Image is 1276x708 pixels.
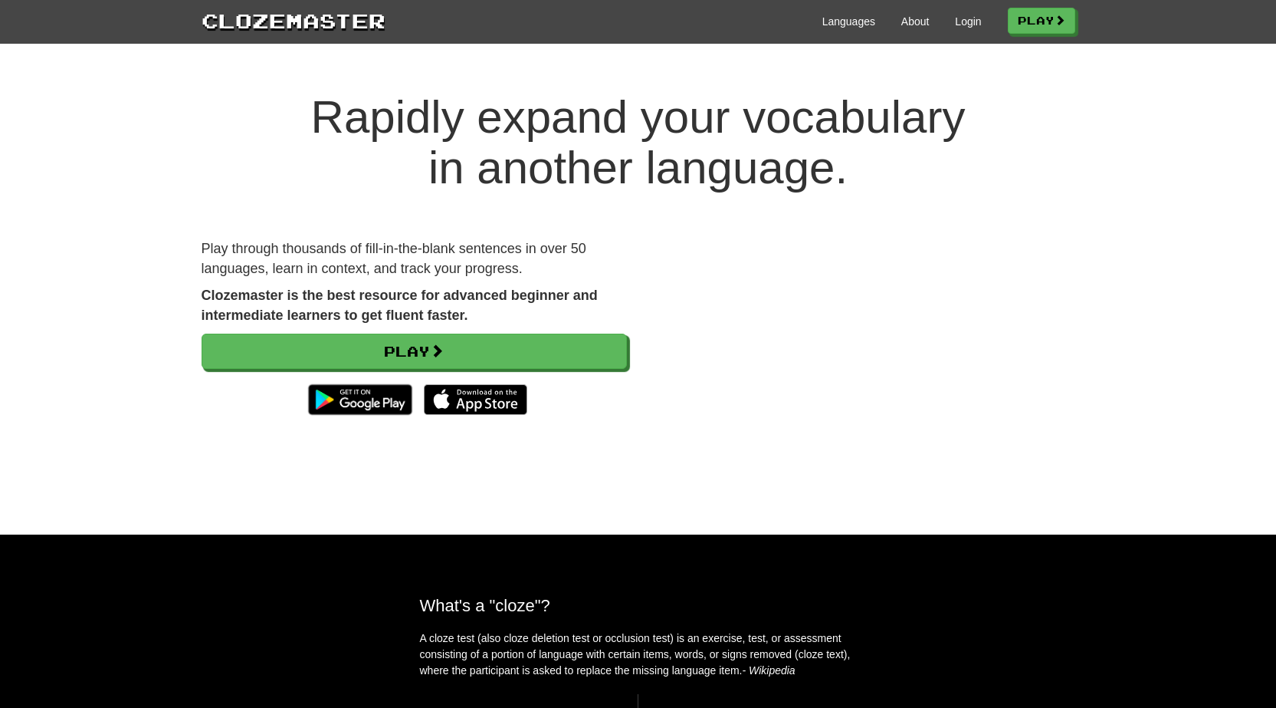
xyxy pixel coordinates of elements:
a: Languages [822,14,875,29]
p: A cloze test (also cloze deletion test or occlusion test) is an exercise, test, or assessment con... [420,631,857,679]
em: - Wikipedia [743,664,795,677]
a: Login [955,14,981,29]
img: Download_on_the_App_Store_Badge_US-UK_135x40-25178aeef6eb6b83b96f5f2d004eda3bffbb37122de64afbaef7... [424,384,527,415]
h2: What's a "cloze"? [420,596,857,615]
a: Play [202,334,627,369]
p: Play through thousands of fill-in-the-blank sentences in over 50 languages, learn in context, and... [202,239,627,278]
a: Clozemaster [202,6,385,35]
a: About [901,14,930,29]
img: Get it on Google Play [300,377,419,423]
a: Play [1008,8,1075,34]
strong: Clozemaster is the best resource for advanced beginner and intermediate learners to get fluent fa... [202,288,598,323]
